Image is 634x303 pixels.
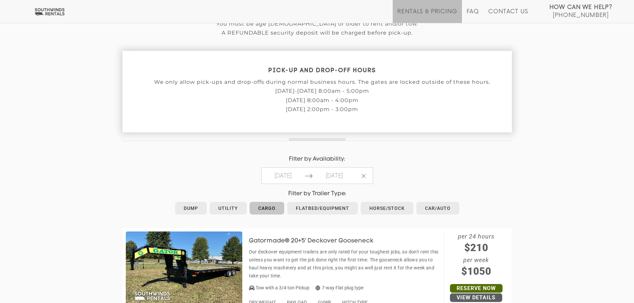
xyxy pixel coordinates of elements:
a: Flatbed/Equipment [287,202,358,215]
p: [DATE] 2:00pm - 3:00pm [122,106,522,112]
a: Car/Auto [416,202,459,215]
span: $210 [444,240,509,255]
span: Tow with a 3/4-ton Pickup [256,285,310,290]
h3: Gatormade® 20+5' Deckover Gooseneck [249,238,383,244]
a: Reserve Now [450,284,503,293]
p: Our deckover equipment trailers are only rated for your toughest jobs, so don't rent this unless ... [249,248,440,280]
a: Gatormade® 20+5' Deckover Gooseneck [249,238,383,243]
span: 7-way Flat plug type [316,285,363,290]
p: [DATE] 8:00am - 4:00pm [122,97,522,103]
a: Cargo [250,202,284,215]
p: A REFUNDABLE security deposit will be charged before pick-up. [122,30,512,36]
a: Rentals & Pricing [397,8,457,23]
p: You must be age [DEMOGRAPHIC_DATA] or older to rent and/or tow. [122,21,512,27]
span: [PHONE_NUMBER] [553,12,609,19]
a: Contact Us [488,8,528,23]
p: [DATE]-[DATE] 8:00am - 5:00pm [122,88,522,94]
a: How Can We Help? [PHONE_NUMBER] [549,3,612,18]
a: Dump [175,202,207,215]
p: We only allow pick-ups and drop-offs during normal business hours. The gates are locked outside o... [122,79,522,85]
span: per 24 hours per week [444,231,509,279]
a: FAQ [467,8,479,23]
h4: Filter by Trailer Type: [122,191,512,197]
h4: Filter by Availability: [122,156,512,162]
strong: PICK-UP AND DROP-OFF HOURS [268,68,376,74]
img: Southwinds Rentals Logo [33,8,66,16]
a: Utility [210,202,247,215]
a: View Details [450,293,502,302]
span: $1050 [444,264,509,279]
strong: How Can We Help? [549,4,612,11]
a: Horse/Stock [361,202,413,215]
